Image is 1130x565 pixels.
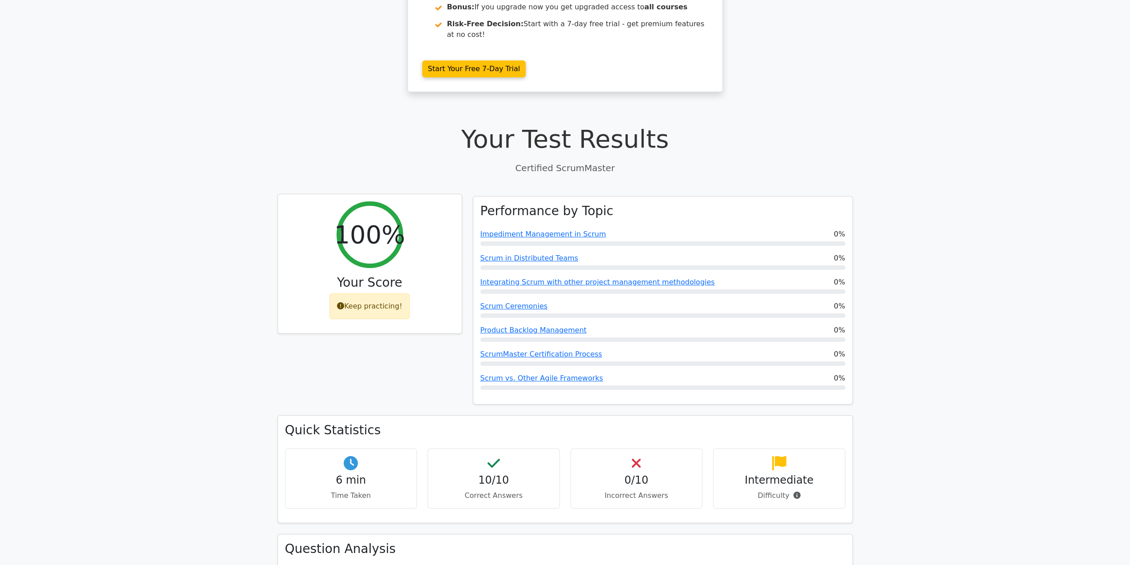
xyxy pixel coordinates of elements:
a: Integrating Scrum with other project management methodologies [480,278,715,286]
h3: Your Score [285,275,455,290]
h4: 10/10 [435,474,552,487]
h1: Your Test Results [278,124,853,154]
p: Correct Answers [435,490,552,501]
a: Product Backlog Management [480,326,587,334]
a: ScrumMaster Certification Process [480,350,602,358]
p: Time Taken [293,490,410,501]
a: Scrum in Distributed Teams [480,254,579,262]
span: 0% [834,301,845,312]
a: Scrum Ceremonies [480,302,548,310]
h3: Quick Statistics [285,423,845,438]
p: Certified ScrumMaster [278,161,853,175]
span: 0% [834,325,845,336]
span: 0% [834,349,845,360]
h4: Intermediate [721,474,838,487]
span: 0% [834,253,845,264]
a: Scrum vs. Other Agile Frameworks [480,374,603,382]
h4: 6 min [293,474,410,487]
p: Difficulty [721,490,838,501]
h2: 100% [334,220,405,249]
a: Impediment Management in Scrum [480,230,606,238]
p: Incorrect Answers [578,490,695,501]
span: 0% [834,373,845,384]
span: 0% [834,277,845,288]
h3: Question Analysis [285,541,845,557]
a: Start Your Free 7-Day Trial [422,60,526,77]
div: Keep practicing! [329,293,410,319]
h3: Performance by Topic [480,204,614,219]
h4: 0/10 [578,474,695,487]
span: 0% [834,229,845,240]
